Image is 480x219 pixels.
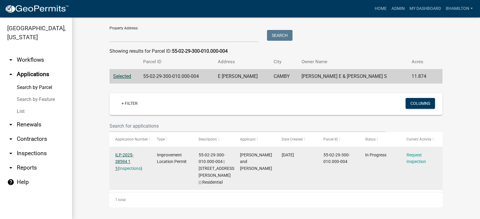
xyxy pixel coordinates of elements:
[408,69,434,84] td: 11.874
[109,192,442,207] div: 1 total
[270,55,298,69] th: City
[443,3,475,14] a: bhamilton
[7,179,14,186] i: help
[365,152,386,157] span: In Progress
[139,69,214,84] td: 55-02-29-300-010.000-004
[267,30,292,41] button: Search
[117,98,142,109] a: + Filter
[406,98,435,109] button: Columns
[139,55,214,69] th: Parcel ID
[199,137,217,141] span: Description
[7,135,14,143] i: arrow_drop_down
[298,69,408,84] td: [PERSON_NAME] E & [PERSON_NAME] S
[157,152,187,164] span: Improvement Location Permit
[240,137,256,141] span: Applicant
[323,152,350,164] span: 55-02-29-300-010.000-004
[113,73,131,79] a: Selected
[298,55,408,69] th: Owner Name
[323,137,338,141] span: Parcel ID
[115,152,145,172] div: ( )
[115,152,133,171] a: ILP-2025-38594 1 1
[276,132,318,146] datatable-header-cell: Date Created
[282,137,303,141] span: Date Created
[372,3,389,14] a: Home
[407,3,443,14] a: My Dashboard
[214,69,270,84] td: E [PERSON_NAME]
[172,48,228,54] strong: 55-02-29-300-010.000-004
[109,48,442,55] div: Showing results for Parcel ID:
[7,71,14,78] i: arrow_drop_up
[406,152,426,164] a: Request Inspection
[318,132,359,146] datatable-header-cell: Parcel ID
[193,132,235,146] datatable-header-cell: Description
[240,152,272,171] span: Beverly Cravens and Jerry Cravens
[119,166,141,171] a: Inspections
[115,137,148,141] span: Application Number
[157,137,165,141] span: Type
[151,132,193,146] datatable-header-cell: Type
[406,137,431,141] span: Current Activity
[401,132,442,146] datatable-header-cell: Current Activity
[7,56,14,64] i: arrow_drop_down
[408,55,434,69] th: Acres
[199,152,235,185] span: 55-02-29-300-010.000-004 | 4963 E ALLISON RD | | Residential
[365,137,376,141] span: Status
[7,121,14,128] i: arrow_drop_down
[7,150,14,157] i: arrow_drop_down
[389,3,407,14] a: Admin
[109,132,151,146] datatable-header-cell: Application Number
[234,132,276,146] datatable-header-cell: Applicant
[7,164,14,171] i: arrow_drop_down
[359,132,401,146] datatable-header-cell: Status
[270,69,298,84] td: CAMBY
[282,152,294,157] span: 08/29/2025
[109,120,385,132] input: Search for applications
[214,55,270,69] th: Address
